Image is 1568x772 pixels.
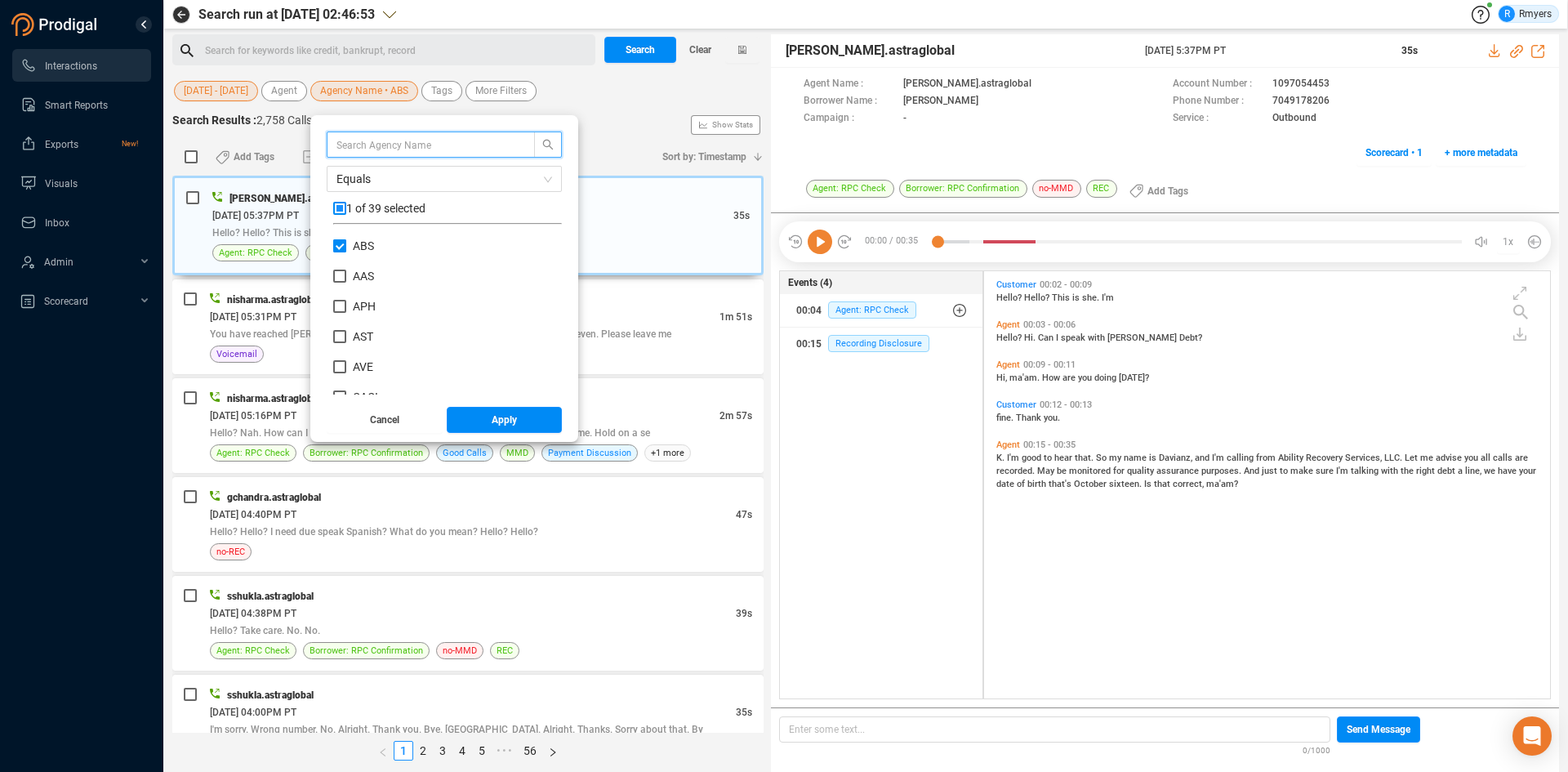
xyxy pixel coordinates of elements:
span: Agent Name : [804,76,895,93]
span: Events (4) [788,275,832,290]
button: 1x [1497,230,1520,253]
a: Inbox [20,206,138,239]
span: Send Message [1347,716,1410,743]
span: hear [1054,453,1075,463]
span: [DATE] - [DATE] [184,81,248,101]
span: [DATE]? [1119,373,1149,383]
span: Cancel [370,407,399,433]
span: Is [1144,479,1154,489]
span: 1m 51s [719,311,752,323]
span: New! [122,127,138,160]
span: Agent: RPC Check [828,301,916,319]
span: Services, [1345,453,1384,463]
span: 35s [733,210,750,221]
span: to [1044,453,1054,463]
span: Hello? [1024,292,1052,303]
span: 1x [1503,229,1513,255]
span: Agent: RPC Check [806,180,894,198]
a: 2 [414,742,432,760]
div: grid [333,238,562,395]
span: Visuals [45,178,78,190]
span: Customer [996,279,1036,290]
span: Agent: RPC Check [216,643,290,658]
span: with [1381,466,1401,476]
span: from [1256,453,1278,463]
a: ExportsNew! [20,127,138,160]
a: Visuals [20,167,138,199]
span: 00:15 - 00:35 [1020,440,1079,450]
span: Clear [689,37,711,63]
a: Interactions [20,49,138,82]
span: Scorecard • 1 [1365,140,1423,166]
span: is [1072,292,1082,303]
span: Agent [996,440,1020,450]
span: Hello? [996,332,1024,343]
span: - [903,110,906,127]
span: 39s [736,608,752,619]
span: ma'am. [1009,373,1042,383]
div: nisharma.astraglobal[DATE] 05:16PM PT2m 57sHello? Nah. How can I help you? You called me. Yeah. O... [172,378,764,473]
li: 3 [433,741,452,761]
span: Borrower: RPC Confirmation [310,445,423,461]
span: 1097054453 [1272,76,1330,93]
span: Hello? Hello? I need due speak Spanish? What do you mean? Hello? Hello? [210,526,538,538]
span: line, [1465,466,1484,476]
span: Apply [492,407,517,433]
span: date [996,479,1017,489]
div: Rmyers [1499,6,1552,22]
a: Smart Reports [20,88,138,121]
span: May [1037,466,1057,476]
button: Cancel [327,407,443,433]
span: Interactions [45,60,97,72]
span: Recording Disclosure [828,335,929,352]
span: ma'am? [1206,479,1238,489]
span: Hi. [1024,332,1038,343]
button: left [372,741,394,761]
span: I'm [1102,292,1114,303]
span: R [1504,6,1510,22]
button: Clear [676,37,725,63]
div: 00:04 [796,297,822,324]
span: ••• [492,741,518,761]
button: Agent [261,81,307,101]
span: Account Number : [1173,76,1264,93]
span: no-REC [216,544,245,560]
span: that [1154,479,1173,489]
button: + more metadata [1436,140,1526,166]
span: More Filters [475,81,527,101]
div: Open Intercom Messenger [1512,716,1552,756]
span: Exports [45,139,78,150]
li: Next Page [542,741,563,761]
span: advise [1436,453,1464,463]
span: right [548,747,558,757]
span: [PERSON_NAME] [903,93,978,110]
span: Inbox [45,217,69,229]
img: prodigal-logo [11,13,101,36]
span: Thank [1016,413,1044,423]
span: This [1052,292,1072,303]
span: Davianz, [1159,453,1195,463]
span: nisharma.astraglobal [227,294,320,306]
span: make [1290,466,1316,476]
li: Next 5 Pages [492,741,518,761]
span: K. [996,453,1007,463]
span: Can [1038,332,1056,343]
span: Debt? [1179,332,1202,343]
span: [PERSON_NAME] [1107,332,1179,343]
span: all [1481,453,1493,463]
span: [DATE] 05:37PM PT [212,210,299,221]
a: 1 [394,742,412,760]
span: Borrower: RPC Confirmation [899,180,1027,198]
span: right [1416,466,1437,476]
span: CACI [353,390,378,404]
span: calling [1227,453,1256,463]
span: [PERSON_NAME].astraglobal [903,76,1031,93]
span: sure [1316,466,1336,476]
a: 3 [434,742,452,760]
span: speak [1061,332,1088,343]
span: [PERSON_NAME].astraglobal [229,193,357,204]
span: doing [1094,373,1119,383]
span: 7049178206 [1272,93,1330,110]
span: REC [1086,180,1117,198]
span: name [1124,453,1149,463]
